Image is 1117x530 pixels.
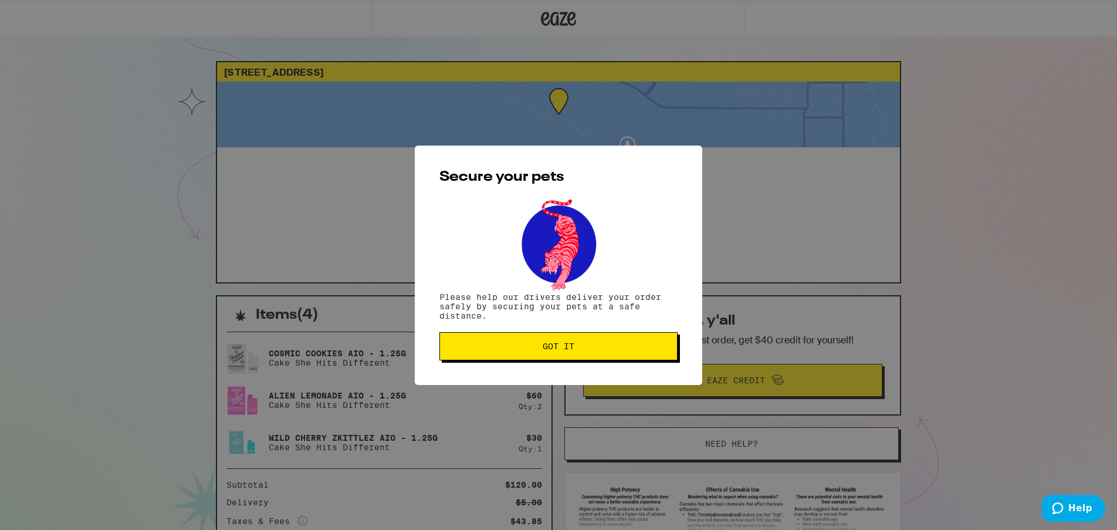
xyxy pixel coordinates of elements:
span: Got it [543,342,574,350]
p: Please help our drivers deliver your order safely by securing your pets at a safe distance. [439,292,678,320]
iframe: Opens a widget where you can find more information [1042,495,1105,524]
button: Got it [439,332,678,360]
img: pets [510,196,607,292]
h2: Secure your pets [439,170,678,184]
